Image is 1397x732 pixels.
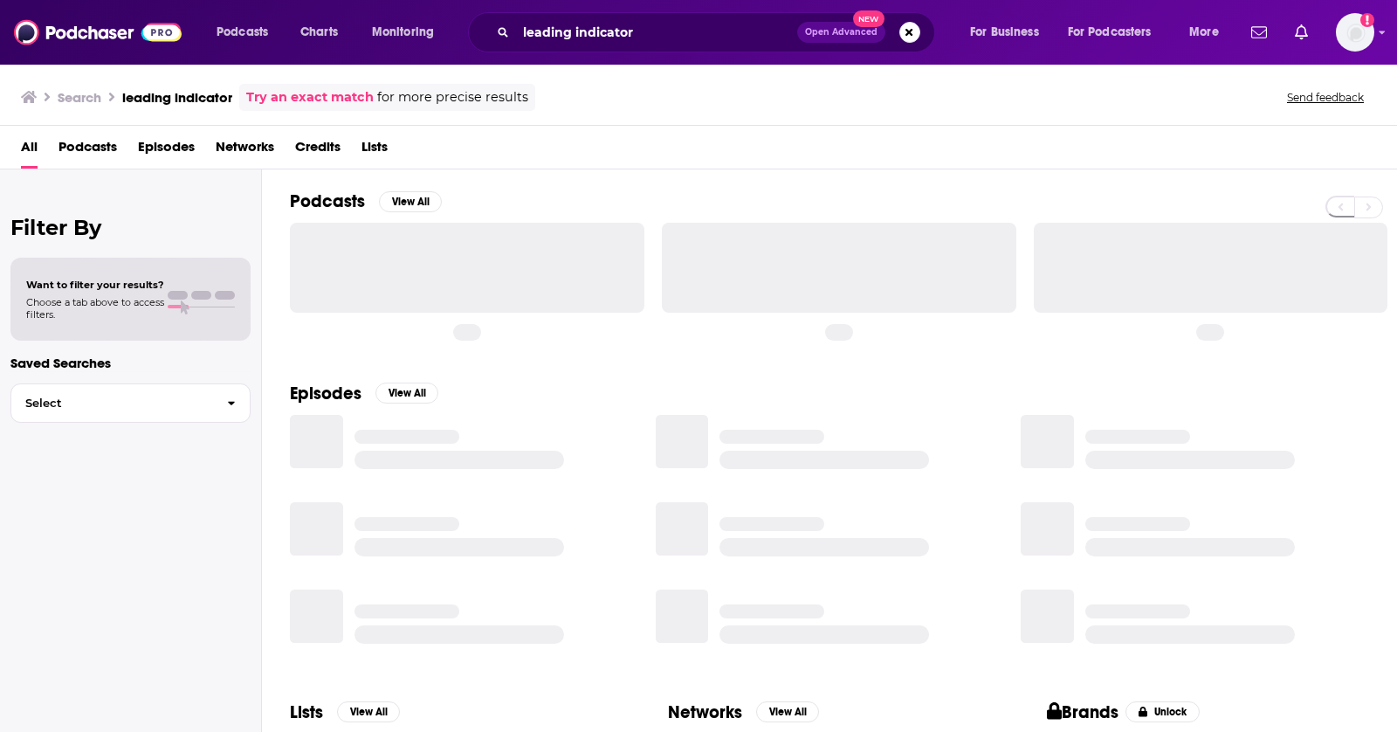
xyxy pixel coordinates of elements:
h2: Brands [1047,701,1119,723]
span: Choose a tab above to access filters. [26,296,164,321]
input: Search podcasts, credits, & more... [516,18,797,46]
a: Episodes [138,133,195,169]
a: Show notifications dropdown [1288,17,1315,47]
a: Show notifications dropdown [1244,17,1274,47]
button: View All [379,191,442,212]
span: Select [11,397,213,409]
button: open menu [204,18,291,46]
button: Unlock [1125,701,1200,722]
span: Charts [300,20,338,45]
button: open menu [360,18,457,46]
h2: Networks [668,701,742,723]
button: Send feedback [1282,90,1369,105]
span: Logged in as jacruz [1336,13,1374,52]
button: Show profile menu [1336,13,1374,52]
a: Charts [289,18,348,46]
h3: leading indicator [122,89,232,106]
button: View All [756,701,819,722]
img: Podchaser - Follow, Share and Rate Podcasts [14,16,182,49]
button: open menu [958,18,1061,46]
svg: Add a profile image [1360,13,1374,27]
button: open menu [1177,18,1241,46]
a: PodcastsView All [290,190,442,212]
a: ListsView All [290,701,400,723]
span: Open Advanced [805,28,877,37]
a: Networks [216,133,274,169]
h2: Podcasts [290,190,365,212]
a: Credits [295,133,341,169]
h2: Filter By [10,215,251,240]
a: Lists [361,133,388,169]
span: For Business [970,20,1039,45]
span: Want to filter your results? [26,279,164,291]
button: View All [375,383,438,404]
h2: Episodes [290,383,361,404]
h2: Lists [290,701,323,723]
button: Open AdvancedNew [797,22,885,43]
img: User Profile [1336,13,1374,52]
span: More [1189,20,1219,45]
a: Try an exact match [246,87,374,107]
div: Search podcasts, credits, & more... [485,12,952,52]
h3: Search [58,89,101,106]
button: View All [337,701,400,722]
span: New [853,10,884,27]
a: NetworksView All [668,701,819,723]
span: For Podcasters [1068,20,1152,45]
button: open menu [1056,18,1177,46]
span: for more precise results [377,87,528,107]
button: Select [10,383,251,423]
a: Podcasts [58,133,117,169]
p: Saved Searches [10,355,251,371]
a: EpisodesView All [290,383,438,404]
span: Monitoring [372,20,434,45]
span: Podcasts [217,20,268,45]
a: All [21,133,38,169]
